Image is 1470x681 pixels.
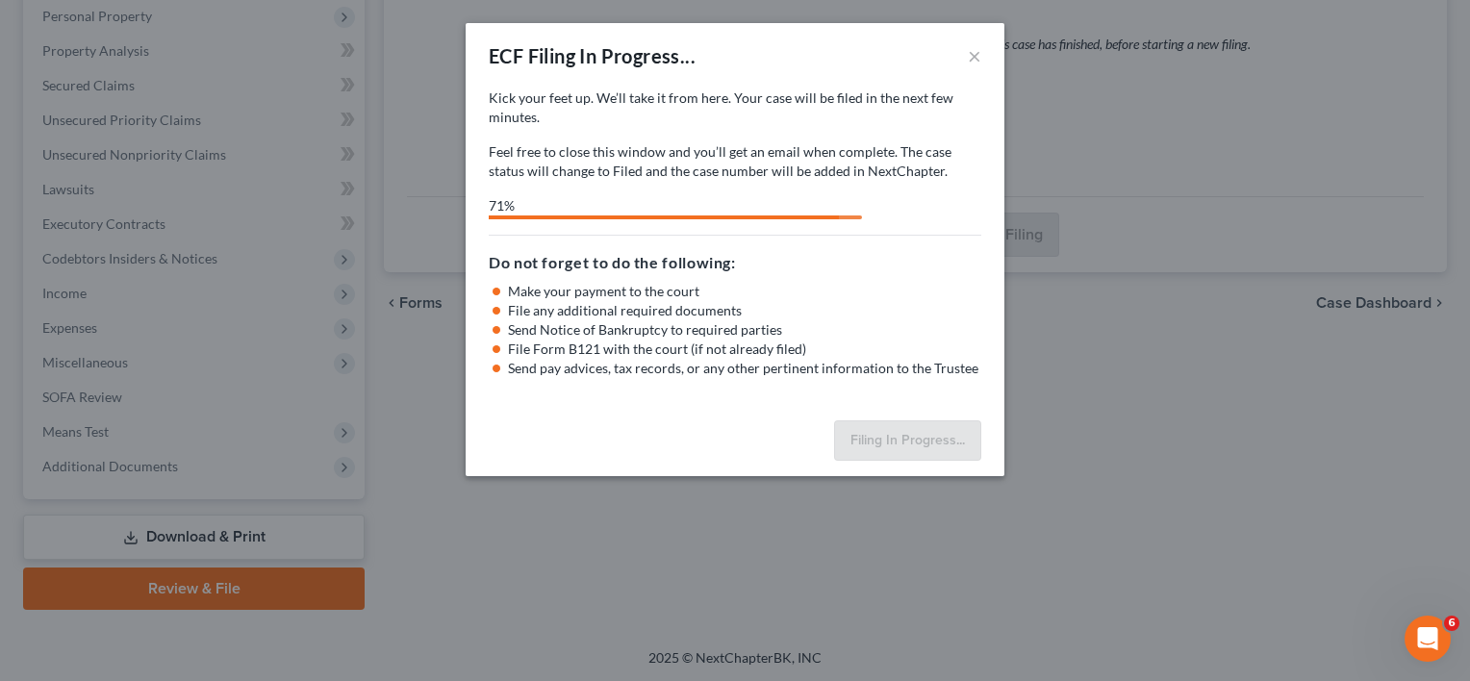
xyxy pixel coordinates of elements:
li: Make your payment to the court [508,282,981,301]
li: Send Notice of Bankruptcy to required parties [508,320,981,340]
li: Send pay advices, tax records, or any other pertinent information to the Trustee [508,359,981,378]
p: Kick your feet up. We’ll take it from here. Your case will be filed in the next few minutes. [489,88,981,127]
h5: Do not forget to do the following: [489,251,981,274]
button: × [968,44,981,67]
p: Feel free to close this window and you’ll get an email when complete. The case status will change... [489,142,981,181]
li: File Form B121 with the court (if not already filed) [508,340,981,359]
iframe: Intercom live chat [1405,616,1451,662]
button: Filing In Progress... [834,420,981,461]
div: ECF Filing In Progress... [489,42,696,69]
span: 6 [1444,616,1459,631]
div: 71% [489,196,839,215]
li: File any additional required documents [508,301,981,320]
